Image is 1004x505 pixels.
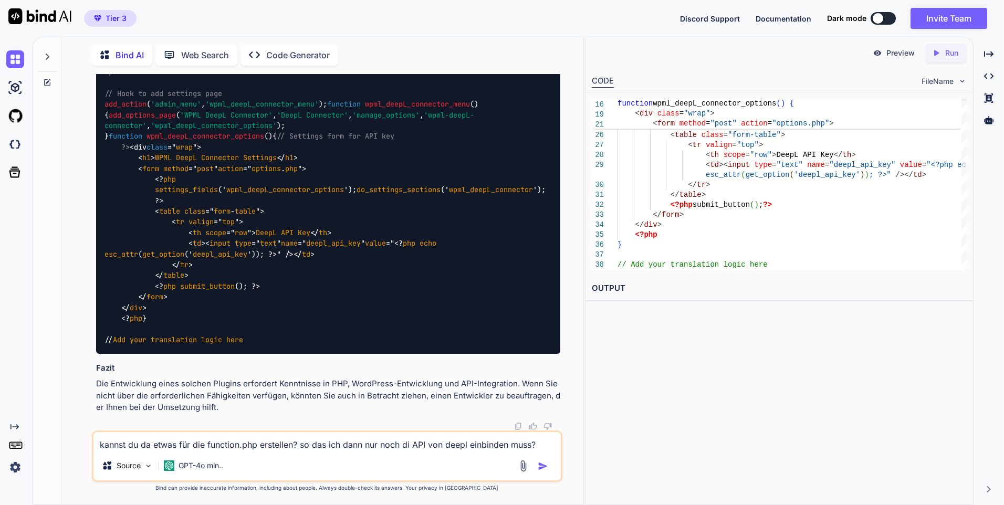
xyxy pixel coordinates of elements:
[302,249,310,259] span: td
[592,230,604,240] div: 35
[706,141,732,149] span: valign
[151,335,197,344] span: translation
[657,119,675,128] span: form
[163,281,176,291] span: php
[679,119,706,128] span: method
[829,119,833,128] span: >
[592,200,604,210] div: 32
[829,161,895,169] span: "deepl_api_key"
[724,151,746,159] span: scope
[193,228,201,237] span: th
[592,220,604,230] div: 34
[644,220,657,229] span: div
[352,110,420,120] span: 'manage_options'
[109,110,176,120] span: add_options_page
[706,119,710,128] span: =
[109,132,273,141] span: ( )
[319,228,327,237] span: th
[117,460,141,471] p: Source
[142,249,184,259] span: get_option
[592,160,604,170] div: 29
[6,107,24,125] img: githubLight
[6,79,24,97] img: ai-studio
[121,142,130,152] span: ?>
[164,460,174,471] img: GPT-4o mini
[180,110,273,120] span: 'WPML DeepL Connector'
[592,110,604,120] span: 19
[754,161,772,169] span: type
[900,161,922,169] span: value
[741,119,767,128] span: action
[285,164,298,173] span: php
[679,191,702,199] span: table
[130,313,142,323] span: php
[277,110,348,120] span: 'DeepL Connector'
[671,131,675,139] span: <
[163,271,184,280] span: table
[768,119,772,128] span: =
[851,151,855,159] span: >
[635,220,644,229] span: </
[517,460,529,472] img: attachment
[706,181,710,189] span: >
[697,181,706,189] span: tr
[113,335,125,344] span: Add
[151,121,277,130] span: 'wpml_deepL_connector_options'
[243,153,277,162] span: Settings
[710,161,719,169] span: td
[176,153,197,162] span: DeepL
[176,142,193,152] span: wrap
[618,260,768,269] span: // Add your translation logic here
[104,110,474,130] span: 'wpml-deepL-connector'
[860,171,864,179] span: )
[529,422,537,430] img: like
[635,230,657,239] span: <?php
[281,228,294,237] span: API
[235,228,247,237] span: row
[327,100,361,109] span: function
[728,161,750,169] span: input
[585,276,973,301] h2: OUTPUT
[688,141,692,149] span: <
[592,140,604,150] div: 27
[92,484,562,492] p: Bind can provide inaccurate information, including about people. Always double-check its answers....
[776,99,780,108] span: (
[926,161,975,169] span: "<?php echo
[759,141,763,149] span: >
[306,239,361,248] span: deepl_api_key
[163,164,189,173] span: method
[657,109,679,118] span: class
[895,171,913,179] span: /></
[226,335,243,344] span: here
[104,249,138,259] span: esc_attr
[741,171,745,179] span: (
[679,211,684,219] span: >
[772,151,776,159] span: >
[592,120,604,130] span: 21
[702,131,724,139] span: class
[84,10,137,27] button: premiumTier 3
[724,131,728,139] span: =
[130,335,147,344] span: your
[106,13,127,24] span: Tier 3
[180,260,189,269] span: tr
[144,461,153,470] img: Pick Models
[151,100,201,109] span: 'admin_menu'
[104,100,147,109] span: add_action
[8,8,71,24] img: Bind AI
[514,422,522,430] img: copy
[834,151,843,159] span: </
[706,171,741,179] span: esc_attr
[922,76,954,87] span: FileName
[93,432,561,451] textarea: kannst du da etwas für die function.php erstellen? so das ich dann nur noch di API von deepl einb...
[618,99,653,108] span: function
[702,191,706,199] span: >
[365,100,470,109] span: wpml_deepL_connector_menu
[679,109,684,118] span: =
[179,460,223,471] p: GPT-4o min..
[235,239,252,248] span: type
[104,142,546,344] span: =" "> < > </ > < =" " =" . "> <? (' '); (' '); ?> < =" - "> < =" "> < =" "> </ > < >< =" " =" " =...
[825,161,829,169] span: =
[772,119,829,128] span: "options.php"
[732,141,736,149] span: =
